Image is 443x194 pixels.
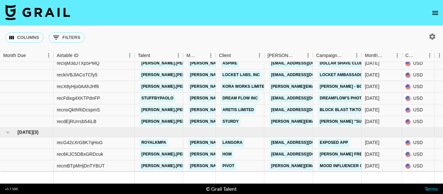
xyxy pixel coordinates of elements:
button: Sort [416,51,425,60]
a: [PERSON_NAME] - Born to Fly [318,83,385,91]
a: [EMAIL_ADDRESS][DOMAIN_NAME] [269,94,342,102]
div: recmBTpMHjDnTYBUT [57,163,105,169]
button: Sort [26,51,35,60]
a: [PERSON_NAME][EMAIL_ADDRESS][PERSON_NAME][DOMAIN_NAME] [188,71,328,79]
div: Talent [135,49,183,62]
a: Block Blast TikTok Promotion [318,106,391,114]
div: USD [402,149,435,160]
div: reckiVBJlACoTCfy5 [57,72,97,78]
div: Campaign (Type) [316,49,343,62]
a: [PERSON_NAME][EMAIL_ADDRESS][PERSON_NAME][DOMAIN_NAME] [188,59,328,67]
a: HoM [221,150,233,158]
div: Manager [183,49,216,62]
button: Menu [255,51,264,60]
a: [PERSON_NAME][EMAIL_ADDRESS][PERSON_NAME][DOMAIN_NAME] [188,162,328,170]
a: [PERSON_NAME].[PERSON_NAME].161 [140,106,219,114]
div: Currency [402,49,435,62]
button: Show filters [49,32,85,43]
a: [PERSON_NAME][EMAIL_ADDRESS][DOMAIN_NAME] [269,118,375,126]
a: [PERSON_NAME].[PERSON_NAME].161 [140,71,219,79]
div: Sep '25 [365,151,379,158]
button: Sort [343,51,352,60]
button: Sort [197,51,206,60]
div: USD [402,160,435,172]
div: Aug '25 [365,119,379,125]
a: [PERSON_NAME][EMAIL_ADDRESS][PERSON_NAME][DOMAIN_NAME] [188,150,328,158]
a: [EMAIL_ADDRESS][DOMAIN_NAME] [269,150,342,158]
a: Locket Ambassador Program [318,71,389,79]
img: Grail Talent [5,5,70,20]
div: Aug '25 [365,95,379,102]
a: MOOD Influencer Campaign x [PERSON_NAME] [318,162,421,170]
div: rec6KJC5DBxGRDcuk [57,151,103,158]
div: Client [219,49,231,62]
div: Aug '25 [365,107,379,113]
button: hide children [3,128,12,137]
div: recFdixg4XKTPdnFP [57,95,100,102]
a: stuffbypaolo [140,94,175,102]
div: recIijM3dJTXp5PMQ [57,60,100,67]
a: royalkmpa [140,139,168,147]
a: Exposed app [318,139,350,147]
a: Locket Labs, Inc [221,71,261,79]
div: Client [216,49,264,62]
button: Sort [383,51,392,60]
button: Menu [352,51,362,60]
button: Menu [303,51,313,60]
a: ARETIS LIMITED [221,106,256,114]
div: Talent [138,49,150,62]
div: Sep '25 [365,163,379,169]
div: © Grail Talent [206,186,237,192]
a: [PERSON_NAME].[PERSON_NAME].161 [140,150,219,158]
div: [PERSON_NAME] [268,49,294,62]
a: [EMAIL_ADDRESS][DOMAIN_NAME] [269,59,342,67]
a: [EMAIL_ADDRESS][DOMAIN_NAME] [269,106,342,114]
button: open drawer [429,6,442,19]
div: Airtable ID [54,49,135,62]
a: Aspire [221,59,239,67]
div: Month Due [3,49,26,62]
a: [PERSON_NAME] "Sugar Sweet" [318,118,389,126]
button: Menu [206,51,216,60]
div: Booker [264,49,313,62]
a: [PERSON_NAME][EMAIL_ADDRESS][PERSON_NAME][DOMAIN_NAME] [188,83,328,91]
div: USD [402,137,435,149]
button: Menu [425,51,435,60]
button: Select columns [5,32,43,43]
a: [PERSON_NAME][EMAIL_ADDRESS][DOMAIN_NAME] [269,83,375,91]
a: [PERSON_NAME][EMAIL_ADDRESS][PERSON_NAME][DOMAIN_NAME] [188,139,328,147]
div: Sep '25 [365,140,379,146]
button: Sort [150,51,159,60]
div: recdEjRUrrsb54iLB [57,119,96,125]
div: recX8yHjo0AAhJHf6 [57,84,99,90]
div: Manager [186,49,197,62]
button: Menu [44,51,54,60]
div: recnoQkthRiDcspmS [57,107,100,113]
a: Pivot [221,162,236,170]
div: USD [402,69,435,81]
a: [EMAIL_ADDRESS][DOMAIN_NAME] [269,139,342,147]
a: Terms [425,186,438,192]
button: Menu [125,51,135,60]
button: Sort [78,51,88,60]
a: [PERSON_NAME].[PERSON_NAME].161 [140,59,219,67]
button: Sort [294,51,303,60]
a: [PERSON_NAME] Freely [318,150,371,158]
a: [PERSON_NAME].[PERSON_NAME].161 [140,118,219,126]
button: Sort [231,51,240,60]
div: Aug '25 [365,84,379,90]
div: USD [402,93,435,104]
div: Campaign (Type) [313,49,362,62]
a: [PERSON_NAME][EMAIL_ADDRESS][PERSON_NAME][DOMAIN_NAME] [188,94,328,102]
div: recG42cXrG8K7qHoG [57,140,103,146]
a: KORA WORKS LIMITED [221,83,269,91]
a: DreamFlow's Photo Restoration Campaign [318,94,418,102]
span: [DATE] [18,129,33,135]
a: [PERSON_NAME].[PERSON_NAME].161 [140,162,219,170]
div: Airtable ID [57,49,78,62]
a: Dollar Shave Club - Collegiate/Walmart Campaign [318,59,437,67]
div: Aug '25 [365,72,379,78]
div: USD [402,58,435,69]
a: STURDY [221,118,240,126]
button: Menu [174,51,183,60]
